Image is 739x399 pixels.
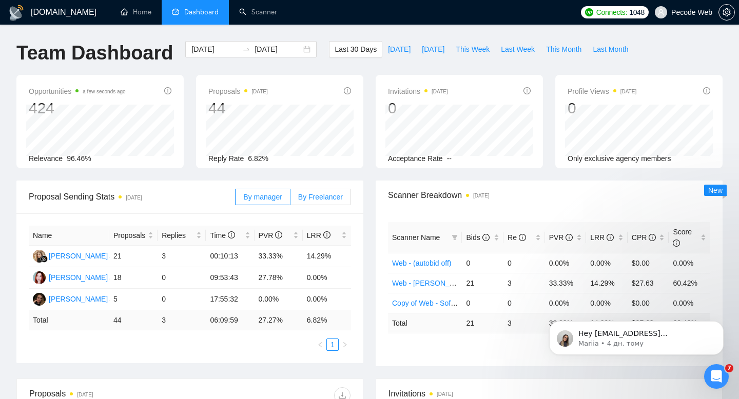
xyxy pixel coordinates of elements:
[228,231,235,238] span: info-circle
[388,44,411,55] span: [DATE]
[388,98,448,118] div: 0
[67,154,91,163] span: 96.46%
[242,45,250,53] span: swap-right
[416,41,450,57] button: [DATE]
[657,9,665,16] span: user
[473,193,489,198] time: [DATE]
[534,300,739,371] iframe: Intercom notifications повідомлення
[545,253,587,273] td: 0.00%
[327,339,338,350] a: 1
[388,154,443,163] span: Acceptance Rate
[162,230,194,241] span: Replies
[632,233,656,242] span: CPR
[251,89,267,94] time: [DATE]
[303,310,351,330] td: 6.82 %
[206,310,254,330] td: 06:09:59
[587,41,634,57] button: Last Month
[462,313,503,333] td: 21
[482,234,490,241] span: info-circle
[255,44,301,55] input: End date
[109,267,158,289] td: 18
[669,253,710,273] td: 0.00%
[109,226,158,246] th: Proposals
[243,193,282,201] span: By manager
[126,195,142,201] time: [DATE]
[585,8,593,16] img: upwork-logo.png
[33,271,46,284] img: OS
[392,279,513,287] a: Web - [PERSON_NAME] (autobid on)
[164,87,171,94] span: info-circle
[673,228,692,247] span: Score
[718,4,735,21] button: setting
[462,273,503,293] td: 21
[392,299,473,307] a: Copy of Web - Soft 19/03
[29,154,63,163] span: Relevance
[158,289,206,310] td: 0
[184,8,219,16] span: Dashboard
[586,293,628,313] td: 0.00%
[158,246,206,267] td: 3
[519,234,526,241] span: info-circle
[669,273,710,293] td: 60.42%
[109,310,158,330] td: 44
[33,294,108,303] a: KP[PERSON_NAME]
[208,98,268,118] div: 44
[191,44,238,55] input: Start date
[462,293,503,313] td: 0
[33,273,108,281] a: OS[PERSON_NAME]
[586,253,628,273] td: 0.00%
[172,8,179,15] span: dashboard
[255,310,303,330] td: 27.27 %
[206,267,254,289] td: 09:53:43
[326,338,339,351] li: 1
[77,392,93,397] time: [DATE]
[109,289,158,310] td: 5
[628,273,669,293] td: $27.63
[703,87,710,94] span: info-circle
[33,250,46,263] img: KY
[447,154,452,163] span: --
[255,289,303,310] td: 0.00%
[298,193,343,201] span: By Freelancer
[495,41,540,57] button: Last Week
[392,233,440,242] span: Scanner Name
[335,44,377,55] span: Last 30 Days
[16,41,173,65] h1: Team Dashboard
[45,39,177,49] p: Message from Mariia, sent 4 дн. тому
[388,313,462,333] td: Total
[121,8,151,16] a: homeHome
[8,5,25,21] img: logo
[29,190,235,203] span: Proposal Sending Stats
[242,45,250,53] span: to
[523,87,531,94] span: info-circle
[158,267,206,289] td: 0
[673,240,680,247] span: info-circle
[432,89,448,94] time: [DATE]
[29,226,109,246] th: Name
[303,289,351,310] td: 0.00%
[109,246,158,267] td: 21
[568,85,636,97] span: Profile Views
[719,8,734,16] span: setting
[620,89,636,94] time: [DATE]
[546,44,581,55] span: This Month
[456,44,490,55] span: This Week
[329,41,382,57] button: Last 30 Days
[669,293,710,313] td: 0.00%
[49,250,108,262] div: [PERSON_NAME]
[275,231,282,238] span: info-circle
[568,154,671,163] span: Only exclusive agency members
[206,289,254,310] td: 17:55:32
[540,41,587,57] button: This Month
[503,293,545,313] td: 0
[607,234,614,241] span: info-circle
[568,98,636,118] div: 0
[629,7,645,18] span: 1048
[158,310,206,330] td: 3
[317,342,323,348] span: left
[29,98,126,118] div: 424
[49,293,108,305] div: [PERSON_NAME]
[549,233,573,242] span: PVR
[593,44,628,55] span: Last Month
